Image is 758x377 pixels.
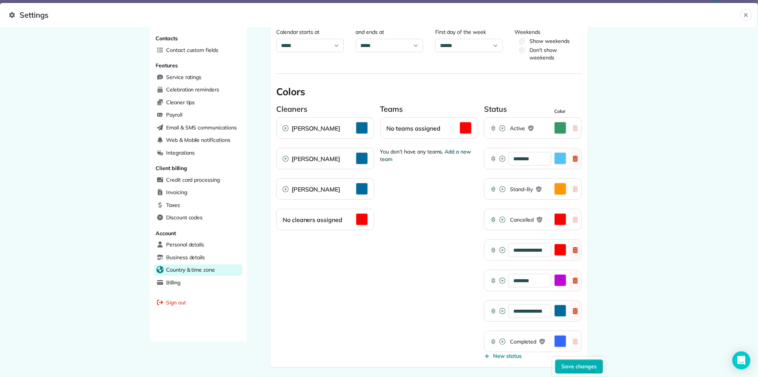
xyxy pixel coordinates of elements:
[554,244,566,256] button: Activate Color Picker
[166,46,218,54] span: Contact custom fields
[356,122,368,134] button: Activate Color Picker
[154,252,242,263] a: Business details
[561,363,597,370] span: Save changes
[166,214,203,221] span: Discount codes
[356,213,368,225] button: Activate Color Picker
[554,108,566,114] span: Color
[166,279,180,286] span: Billing
[356,28,424,36] label: and ends at
[484,270,582,291] div: Activate Color Picker
[484,300,582,322] div: Activate Color Picker
[289,154,356,163] h2: [PERSON_NAME]
[154,297,242,309] a: Sign out
[154,187,242,198] a: Invoicing
[484,239,582,261] div: Activate Color Picker
[276,28,344,36] label: Calendar starts at
[530,46,576,61] label: Don't show weekends
[166,266,215,274] span: Country & time zone
[484,209,582,230] div: CancelledActivate Color Picker
[510,125,525,132] span: Active
[154,109,242,121] a: Payroll
[484,331,582,352] div: CompletedActivate Color Picker
[515,28,582,36] legend: Weekends
[166,241,204,248] span: Personal details
[276,86,582,98] h2: Colors
[154,200,242,211] a: Taxes
[554,305,566,317] button: Activate Color Picker
[554,122,566,134] button: Activate Color Picker
[356,183,368,195] button: Activate Color Picker
[387,124,440,133] h2: No teams assigned
[510,216,534,223] span: Cancelled
[166,73,201,81] span: Service ratings
[380,148,478,163] span: You don’t have any teams.
[484,148,582,169] div: Activate Color Picker
[154,175,242,186] a: Credit card processing
[732,351,750,369] div: Open Intercom Messenger
[154,239,242,251] a: Personal details
[554,213,566,225] button: Activate Color Picker
[156,165,187,172] span: Client billing
[156,230,176,237] span: Account
[166,86,219,93] span: Celebration reminders
[554,183,566,195] button: Activate Color Picker
[166,254,205,261] span: Business details
[166,99,195,106] span: Cleaner tips
[484,104,507,114] h3: Status
[166,299,186,306] span: Sign out
[9,9,740,21] span: Settings
[154,277,242,289] a: Billing
[435,28,503,36] label: First day of the week
[283,215,342,224] h2: No cleaners assigned
[484,117,582,139] div: ActiveActivate Color Picker
[154,147,242,159] a: Integrations
[166,149,195,157] span: Integrations
[530,37,576,45] label: Show weekends
[166,124,237,131] span: Email & SMS communications
[289,124,356,133] h2: [PERSON_NAME]
[493,352,522,360] span: New status
[276,104,307,114] h3: Cleaners
[154,97,242,108] a: Cleaner tips
[166,176,220,184] span: Credit card processing
[156,62,178,69] span: Features
[166,111,182,119] span: Payroll
[554,335,566,347] button: Activate Color Picker
[154,84,242,96] a: Celebration reminders
[356,152,368,164] button: Activate Color Picker
[156,35,178,42] span: Contacts
[554,274,566,286] button: Activate Color Picker
[554,152,566,164] button: Activate Color Picker
[380,117,478,139] div: No teams assigned Color Card
[154,72,242,83] a: Service ratings
[740,9,752,21] button: Close
[154,45,242,56] a: Contact custom fields
[289,185,356,194] h2: [PERSON_NAME]
[154,212,242,223] a: Discount codes
[484,352,522,360] button: New status
[166,136,230,144] span: Web & Mobile notifications
[166,188,187,196] span: Invoicing
[460,122,472,134] button: Activate Color Picker
[510,185,533,193] span: Stand-By
[380,104,403,114] h3: Teams
[484,178,582,200] div: Stand-ByActivate Color Picker
[555,359,603,374] button: Save changes
[276,209,374,230] div: No cleaners assigned Color Card
[166,201,180,209] span: Taxes
[154,135,242,146] a: Web & Mobile notifications
[154,265,242,276] a: Country & time zone
[154,122,242,134] a: Email & SMS communications
[510,338,536,345] span: Completed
